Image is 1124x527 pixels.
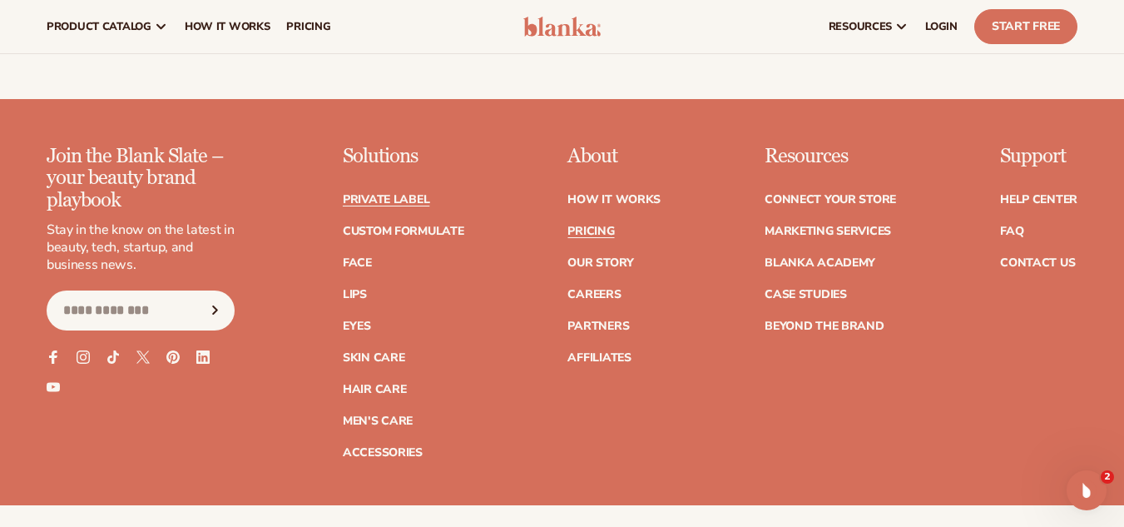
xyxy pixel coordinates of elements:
span: LOGIN [925,20,958,33]
a: Case Studies [765,289,847,301]
a: Lips [343,289,367,301]
a: Blanka Academy [765,257,875,269]
a: How It Works [567,194,661,206]
a: FAQ [1000,226,1023,237]
a: Our Story [567,257,633,269]
a: Eyes [343,321,371,332]
p: Support [1000,146,1077,167]
a: Beyond the brand [765,321,884,332]
p: Resources [765,146,896,167]
a: Private label [343,194,429,206]
p: Solutions [343,146,464,167]
span: How It Works [185,20,270,33]
span: product catalog [47,20,151,33]
a: Skin Care [343,352,404,364]
button: Subscribe [197,291,234,331]
a: Face [343,257,372,269]
a: Connect your store [765,194,896,206]
a: Affiliates [567,352,631,364]
span: resources [829,20,892,33]
a: Start Free [974,9,1077,44]
a: Partners [567,321,629,332]
span: pricing [286,20,330,33]
a: Men's Care [343,415,413,427]
a: Accessories [343,447,423,459]
a: Help Center [1000,194,1077,206]
a: Hair Care [343,384,406,395]
a: Custom formulate [343,226,464,237]
p: About [567,146,661,167]
span: 2 [1101,470,1114,484]
a: Pricing [567,226,614,237]
a: Contact Us [1000,257,1075,269]
p: Stay in the know on the latest in beauty, tech, startup, and business news. [47,221,235,273]
p: Join the Blank Slate – your beauty brand playbook [47,146,235,211]
img: logo [523,17,602,37]
a: Careers [567,289,621,301]
iframe: Intercom live chat [1067,470,1107,510]
a: Marketing services [765,226,891,237]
